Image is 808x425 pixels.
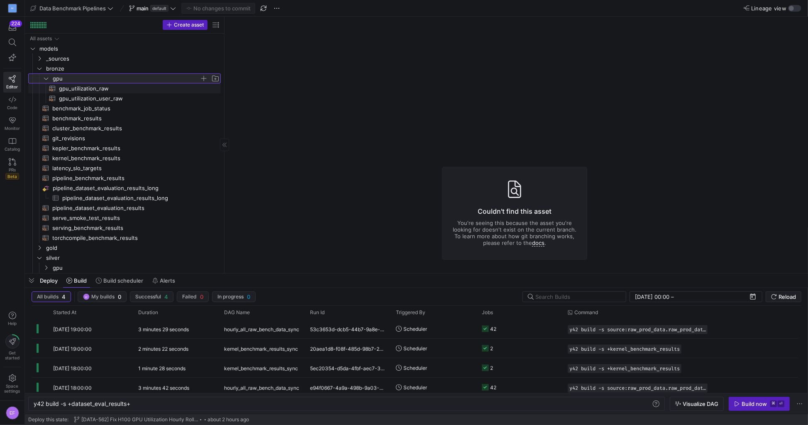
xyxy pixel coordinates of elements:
[28,173,221,183] div: Press SPACE to select this row.
[751,5,786,12] span: Lineage view
[305,319,391,338] div: 53c3653d-dcb5-44b7-9a8e-a7793e6e8e5f
[28,103,221,113] div: Press SPACE to select this row.
[52,223,211,233] span: serving_benchmark_results​​​​​​​​​​
[28,143,221,153] a: kepler_benchmark_results​​​​​​​​​​
[569,346,680,352] span: y42 build -s +kernel_benchmark_results
[310,310,325,315] span: Run Id
[7,84,18,89] span: Editor
[5,383,20,393] span: Space settings
[452,206,577,216] h3: Couldn't find this asset
[174,22,204,28] span: Create asset
[28,183,221,193] a: pipeline_dataset_evaluation_results_long​​​​​​​​
[28,83,221,93] a: gpu_utilization_raw​​​​​​​​​​
[3,404,21,422] button: EF
[676,293,730,300] input: End datetime
[28,93,221,103] a: gpu_utilization_user_raw​​​​​​​​​​
[52,124,211,133] span: cluster_benchmark_results​​​​​​​​​​
[217,294,244,300] span: In progress
[52,173,211,183] span: pipeline_benchmark_results​​​​​​​​​​
[224,339,298,359] span: kernel_benchmark_results_sync
[182,294,197,300] span: Failed
[53,74,200,83] span: gpu
[127,3,178,14] button: maindefault
[403,319,427,339] span: Scheduler
[729,397,790,411] button: Build now⌘⏎
[403,358,427,378] span: Scheduler
[28,133,221,143] a: git_revisions​​​​​​​​​​
[52,134,211,143] span: git_revisions​​​​​​​​​​
[28,223,221,233] div: Press SPACE to select this row.
[7,321,17,326] span: Help
[247,293,250,300] span: 0
[28,113,221,123] a: benchmark_results​​​​​​​​​​
[28,203,221,213] a: pipeline_dataset_evaluation_results​​​​​​​​​​
[3,113,21,134] a: Monitor
[72,415,251,425] button: [DATA-562] Fix H100 GPU Utilization Hourly Roll-up (#127)about 2 hours ago
[6,406,19,420] div: EF
[569,385,706,391] span: y42 build -s source:raw_prod_data.raw_prod_data_git_revisions+ -s source:raw_prod_data.raw_prod_d...
[635,293,669,300] input: Start datetime
[135,294,161,300] span: Successful
[3,72,21,93] a: Editor
[91,294,115,300] span: My builds
[28,153,221,163] div: Press SPACE to select this row.
[779,293,796,300] span: Reload
[10,20,22,27] div: 224
[46,54,220,64] span: _sources
[482,310,493,315] span: Jobs
[532,239,544,247] a: docs
[46,253,220,263] span: silver
[3,1,21,15] a: M
[52,144,211,153] span: kepler_benchmark_results​​​​​​​​​​
[37,294,59,300] span: All builds
[683,401,718,407] span: Visualize DAG
[28,44,221,54] div: Press SPACE to select this row.
[34,400,130,407] span: y42 build -s +dataset_eval_results+
[53,263,220,273] span: gpu
[74,277,87,284] span: Build
[305,378,391,397] div: e94f0667-4a9a-498b-9a03-0cf1cbfb9c0c
[403,339,427,358] span: Scheduler
[569,366,680,371] span: y42 build -s +kernel_benchmark_results
[40,277,58,284] span: Deploy
[28,153,221,163] a: kernel_benchmark_results​​​​​​​​​​
[8,4,17,12] div: M
[92,274,147,288] button: Build scheduler
[28,223,221,233] a: serving_benchmark_results​​​​​​​​​​
[53,326,92,332] span: [DATE] 19:00:00
[28,193,221,203] div: Press SPACE to select this row.
[30,36,52,42] div: All assets
[7,105,17,110] span: Code
[28,3,115,14] button: Data Benchmark Pipelines
[32,291,71,302] button: All builds4
[160,277,175,284] span: Alerts
[137,5,149,12] span: main
[28,417,68,423] span: Deploy this state:
[224,320,299,339] span: hourly_all_raw_bench_data_sync
[138,365,186,371] y42-duration: 1 minute 28 seconds
[3,371,21,397] a: Spacesettings
[5,147,20,151] span: Catalog
[28,54,221,64] div: Press SPACE to select this row.
[28,113,221,123] div: Press SPACE to select this row.
[3,134,21,155] a: Catalog
[5,126,20,131] span: Monitor
[403,378,427,397] span: Scheduler
[574,310,598,315] span: Command
[770,401,777,407] kbd: ⌘
[62,293,66,300] span: 4
[28,103,221,113] a: benchmark_job_status​​​​​​​​​​
[670,397,724,411] button: Visualize DAG
[28,243,221,253] div: Press SPACE to select this row.
[200,293,203,300] span: 0
[3,93,21,113] a: Code
[52,203,211,213] span: pipeline_dataset_evaluation_results​​​​​​​​​​
[28,34,221,44] div: Press SPACE to select this row.
[39,5,106,12] span: Data Benchmark Pipelines
[164,293,168,300] span: 4
[52,164,211,173] span: latency_slo_targets​​​​​​​​​​
[305,358,391,377] div: 5ec20354-d5da-4fbf-aec7-3a28ec2c3b45
[452,220,577,246] p: You're seeing this because the asset you're looking for doesn't exist on the current branch. To l...
[118,293,121,300] span: 0
[59,94,211,103] span: gpu_utilization_user_raw​​​​​​​​​​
